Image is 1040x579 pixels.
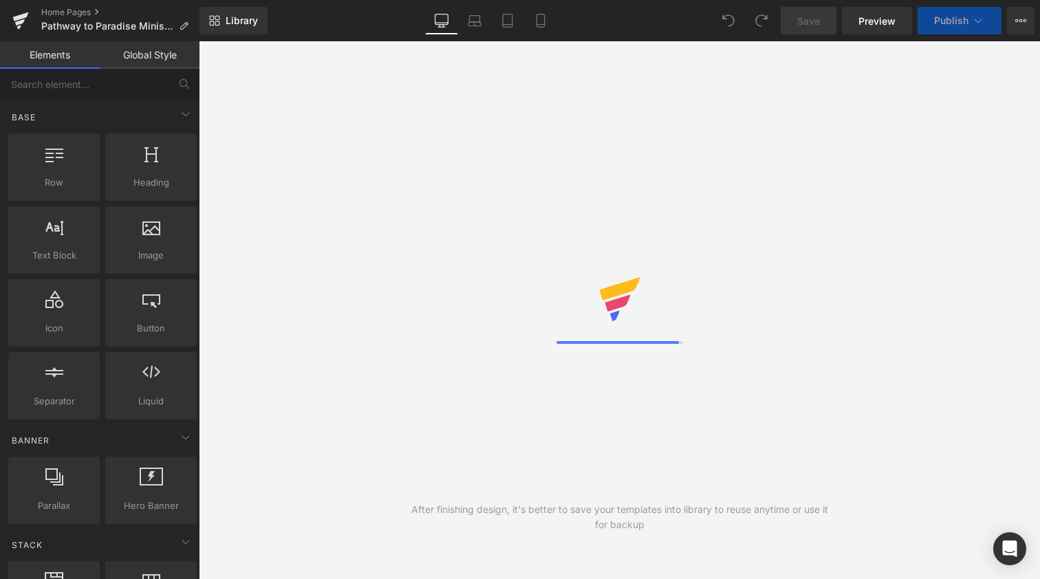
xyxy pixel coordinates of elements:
span: Liquid [109,394,193,408]
div: After finishing design, it's better to save your templates into library to reuse anytime or use i... [409,502,830,532]
span: Save [797,14,820,28]
button: Publish [918,7,1001,34]
span: Stack [10,538,44,551]
span: Separator [12,394,96,408]
a: Laptop [458,7,491,34]
div: Open Intercom Messenger [993,532,1026,565]
span: Publish [934,15,968,26]
span: Library [226,14,258,27]
a: Mobile [524,7,557,34]
span: Heading [109,175,193,190]
span: Base [10,111,37,124]
button: Undo [715,7,742,34]
span: Image [109,248,193,263]
a: New Library [199,7,268,34]
span: Preview [858,14,896,28]
span: Button [109,321,193,336]
a: Tablet [491,7,524,34]
span: Pathway to Paradise Ministries Store [41,21,173,32]
a: Desktop [425,7,458,34]
span: Hero Banner [109,499,193,513]
span: Text Block [12,248,96,263]
span: Row [12,175,96,190]
span: Icon [12,321,96,336]
a: Global Style [100,41,199,69]
button: More [1007,7,1034,34]
span: Banner [10,434,51,447]
button: Redo [748,7,775,34]
a: Home Pages [41,7,199,18]
a: Preview [842,7,912,34]
span: Parallax [12,499,96,513]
